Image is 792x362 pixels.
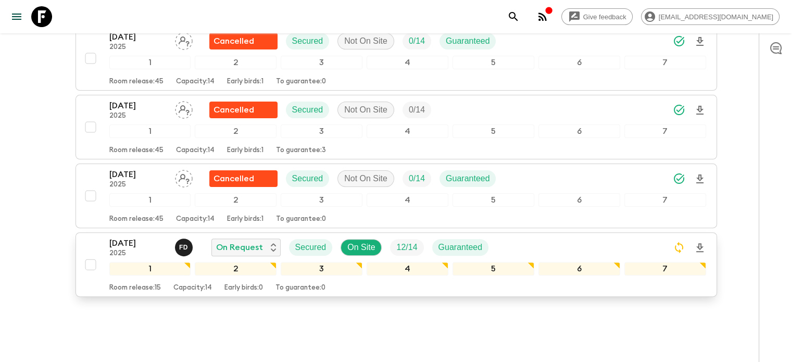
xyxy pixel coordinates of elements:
div: Secured [286,170,330,187]
p: Secured [292,172,323,185]
div: Flash Pack cancellation [209,33,278,49]
p: Cancelled [213,104,254,116]
svg: Synced Successfully [673,172,685,185]
p: On Request [216,241,263,254]
p: 2025 [109,112,167,120]
p: Not On Site [344,35,387,47]
p: 12 / 14 [396,241,417,254]
button: search adventures [503,6,524,27]
div: Trip Fill [403,170,431,187]
div: Not On Site [337,33,394,49]
p: Room release: 45 [109,78,164,86]
div: 6 [538,56,620,69]
p: 0 / 14 [409,172,425,185]
div: 2 [195,56,276,69]
div: 4 [367,56,448,69]
div: 1 [109,193,191,207]
p: 2025 [109,249,167,258]
svg: Synced Successfully [673,104,685,116]
p: [DATE] [109,237,167,249]
p: To guarantee: 0 [276,78,326,86]
div: 5 [452,124,534,138]
p: Capacity: 14 [176,146,215,155]
p: Not On Site [344,172,387,185]
button: FD [175,239,195,256]
p: Room release: 45 [109,146,164,155]
p: Guaranteed [446,35,490,47]
button: [DATE]2025Assign pack leaderFlash Pack cancellationSecuredNot On SiteTrip Fill1234567Room release... [76,95,717,159]
div: 6 [538,124,620,138]
div: 6 [538,262,620,276]
div: 4 [367,124,448,138]
svg: Download Onboarding [694,242,706,254]
svg: Synced Successfully [673,35,685,47]
div: 3 [281,262,362,276]
p: Capacity: 14 [176,215,215,223]
div: 5 [452,56,534,69]
p: Early birds: 1 [227,215,263,223]
span: Assign pack leader [175,35,193,44]
p: Capacity: 14 [176,78,215,86]
div: 1 [109,56,191,69]
p: To guarantee: 0 [275,284,325,292]
p: To guarantee: 3 [276,146,326,155]
span: Give feedback [577,13,632,21]
svg: Download Onboarding [694,173,706,185]
div: 3 [281,56,362,69]
div: 7 [624,56,706,69]
button: [DATE]2025Assign pack leaderFlash Pack cancellationSecuredNot On SiteTrip FillGuaranteed1234567Ro... [76,26,717,91]
p: Secured [295,241,326,254]
p: 0 / 14 [409,35,425,47]
button: menu [6,6,27,27]
p: Early birds: 1 [227,146,263,155]
button: [DATE]2025Assign pack leaderFlash Pack cancellationSecuredNot On SiteTrip FillGuaranteed1234567Ro... [76,164,717,228]
div: Trip Fill [403,33,431,49]
p: Not On Site [344,104,387,116]
p: Room release: 15 [109,284,161,292]
p: [DATE] [109,99,167,112]
div: 4 [367,193,448,207]
span: Assign pack leader [175,104,193,113]
div: 1 [109,124,191,138]
div: Flash Pack cancellation [209,102,278,118]
span: Fatih Develi [175,242,195,250]
button: [DATE]2025Fatih DeveliOn RequestSecuredOn SiteTrip FillGuaranteed1234567Room release:15Capacity:1... [76,232,717,297]
p: 0 / 14 [409,104,425,116]
p: Capacity: 14 [173,284,212,292]
div: 5 [452,193,534,207]
p: Guaranteed [446,172,490,185]
p: Room release: 45 [109,215,164,223]
div: 3 [281,124,362,138]
div: Not On Site [337,170,394,187]
svg: Download Onboarding [694,35,706,48]
div: 6 [538,193,620,207]
p: 2025 [109,43,167,52]
div: 7 [624,262,706,276]
div: 1 [109,262,191,276]
span: [EMAIL_ADDRESS][DOMAIN_NAME] [653,13,779,21]
p: On Site [347,241,375,254]
div: Not On Site [337,102,394,118]
p: Cancelled [213,172,254,185]
svg: Download Onboarding [694,104,706,117]
div: 5 [452,262,534,276]
div: Trip Fill [390,239,423,256]
p: [DATE] [109,168,167,181]
div: 4 [367,262,448,276]
span: Assign pack leader [175,173,193,181]
div: 2 [195,262,276,276]
p: F D [179,243,188,252]
p: 2025 [109,181,167,189]
div: Secured [286,33,330,49]
div: 2 [195,193,276,207]
p: Guaranteed [438,241,483,254]
p: Secured [292,35,323,47]
p: Cancelled [213,35,254,47]
div: 3 [281,193,362,207]
p: Secured [292,104,323,116]
div: Flash Pack cancellation [209,170,278,187]
div: 2 [195,124,276,138]
div: On Site [341,239,382,256]
p: [DATE] [109,31,167,43]
div: Trip Fill [403,102,431,118]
